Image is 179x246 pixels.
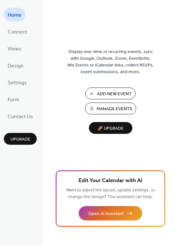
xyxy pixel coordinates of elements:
[97,106,132,112] span: Manage Events
[8,112,33,122] span: Contact Us
[4,42,25,55] a: Views
[79,176,142,185] span: Edit Your Calendar with AI
[8,95,19,105] span: Form
[8,10,21,20] span: Home
[79,206,142,220] button: Open AI Assistant
[4,92,23,106] a: Form
[4,58,27,72] a: Design
[4,109,37,123] a: Contact Us
[8,61,24,71] span: Design
[66,186,155,201] span: Want to adjust the layout, update settings, or change the design? The assistant can help.
[8,27,27,37] span: Connect
[88,211,124,217] span: Open AI Assistant
[89,122,132,134] button: 🚀 Upgrade
[85,103,136,114] button: Manage Events
[4,75,31,89] a: Settings
[93,124,128,133] span: 🚀 Upgrade
[11,136,30,143] span: Upgrade
[4,25,31,38] a: Connect
[85,88,136,99] button: Add New Event
[8,44,21,54] span: Views
[4,8,25,21] a: Home
[97,91,132,97] span: Add New Event
[8,78,27,88] span: Settings
[67,49,154,75] span: Display one-time or recurring events, sync with Google, Outlook, Zoom, Eventbrite, Wix Events or ...
[4,133,37,145] button: Upgrade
